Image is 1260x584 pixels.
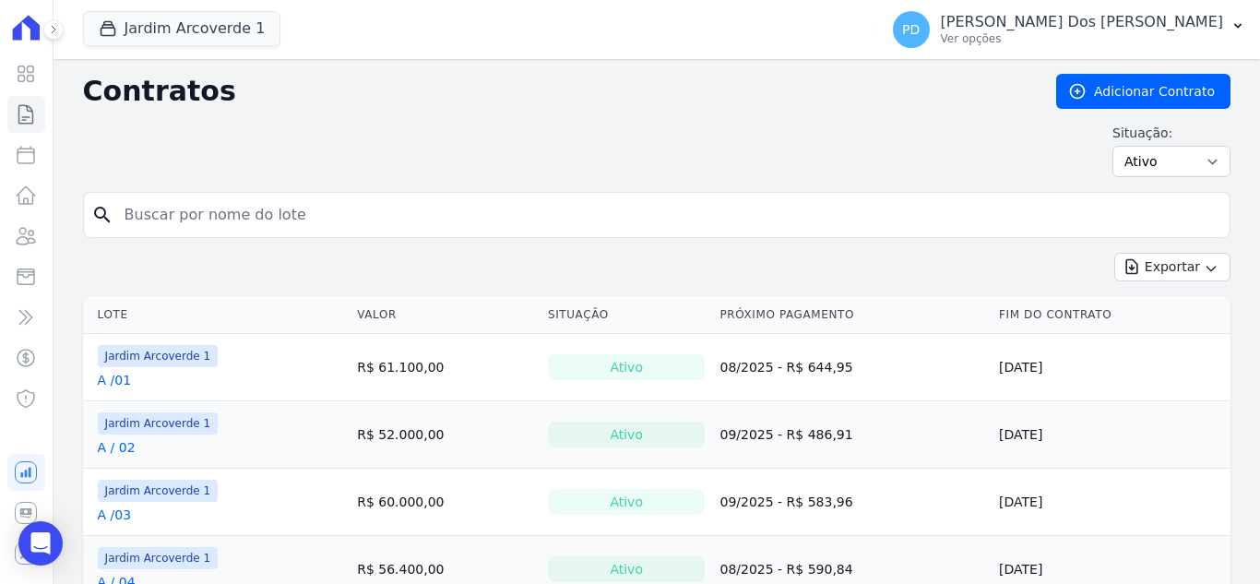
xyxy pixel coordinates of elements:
[350,401,541,469] td: R$ 52.000,00
[548,354,706,380] div: Ativo
[83,11,281,46] button: Jardim Arcoverde 1
[719,360,852,375] a: 08/2025 - R$ 644,95
[992,334,1230,401] td: [DATE]
[83,296,351,334] th: Lote
[98,412,219,435] span: Jardim Arcoverde 1
[18,521,63,566] div: Open Intercom Messenger
[350,469,541,536] td: R$ 60.000,00
[548,489,706,515] div: Ativo
[1112,124,1230,142] label: Situação:
[992,469,1230,536] td: [DATE]
[83,75,1027,108] h2: Contratos
[98,345,219,367] span: Jardim Arcoverde 1
[548,556,706,582] div: Ativo
[350,296,541,334] th: Valor
[548,422,706,447] div: Ativo
[719,495,852,509] a: 09/2025 - R$ 583,96
[941,13,1223,31] p: [PERSON_NAME] Dos [PERSON_NAME]
[878,4,1260,55] button: PD [PERSON_NAME] Dos [PERSON_NAME] Ver opções
[98,506,132,524] a: A /03
[719,427,852,442] a: 09/2025 - R$ 486,91
[91,204,113,226] i: search
[1114,253,1230,281] button: Exportar
[1056,74,1230,109] a: Adicionar Contrato
[941,31,1223,46] p: Ver opções
[992,401,1230,469] td: [DATE]
[98,480,219,502] span: Jardim Arcoverde 1
[992,296,1230,334] th: Fim do Contrato
[98,547,219,569] span: Jardim Arcoverde 1
[350,334,541,401] td: R$ 61.100,00
[902,23,920,36] span: PD
[98,438,136,457] a: A / 02
[719,562,852,577] a: 08/2025 - R$ 590,84
[541,296,713,334] th: Situação
[712,296,992,334] th: Próximo Pagamento
[113,197,1222,233] input: Buscar por nome do lote
[98,371,132,389] a: A /01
